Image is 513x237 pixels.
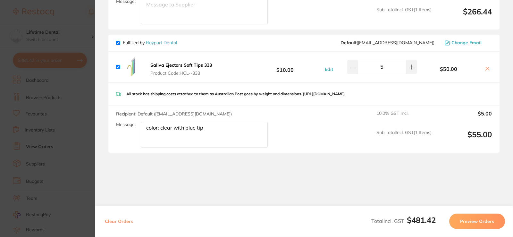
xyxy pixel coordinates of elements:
output: $55.00 [437,130,492,148]
b: $50.00 [417,66,480,72]
span: 10.0 % GST Incl. [376,111,432,125]
label: Message: [116,122,136,127]
textarea: color: clear with blue tip [141,122,268,148]
span: Change Email [451,40,482,45]
span: Total Incl. GST [371,218,436,224]
b: $10.00 [248,61,323,73]
b: Saliva Ejectors Soft Tips 333 [150,62,212,68]
p: All stock has shipping costs attached to them as Australian Post goes by weight and dimensions. [... [126,92,345,96]
img: bWppOGFxOA [123,57,143,77]
button: Edit [323,66,335,72]
button: Change Email [443,40,492,46]
button: Preview Orders [449,214,505,229]
button: Clear Orders [103,214,135,229]
span: Sub Total Incl. GST ( 1 Items) [376,7,432,25]
p: Fulfilled by [123,40,177,45]
b: $481.42 [407,215,436,225]
span: Recipient: Default ( [EMAIL_ADDRESS][DOMAIN_NAME] ) [116,111,232,117]
output: $5.00 [437,111,492,125]
output: $266.44 [437,7,492,25]
button: Saliva Ejectors Soft Tips 333 Product Code:HCL--333 [148,62,214,76]
span: orders@raypurtdental.com.au [341,40,434,45]
b: Default [341,40,357,46]
span: Sub Total Incl. GST ( 1 Items) [376,130,432,148]
span: Product Code: HCL--333 [150,71,212,76]
a: Raypurt Dental [146,40,177,46]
